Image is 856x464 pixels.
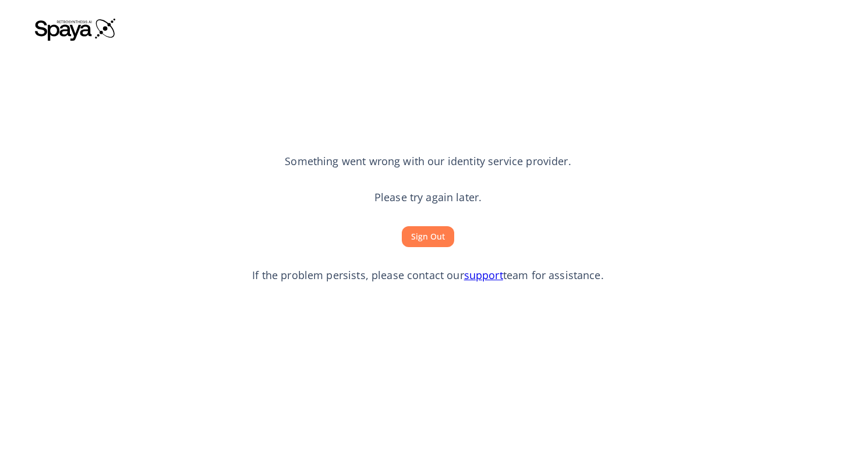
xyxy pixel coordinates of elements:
p: If the problem persists, please contact our team for assistance. [252,268,604,283]
button: Sign Out [402,226,454,248]
img: Spaya logo [35,17,116,41]
p: Please try again later. [374,190,482,205]
p: Something went wrong with our identity service provider. [285,154,571,169]
a: support [464,268,503,282]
